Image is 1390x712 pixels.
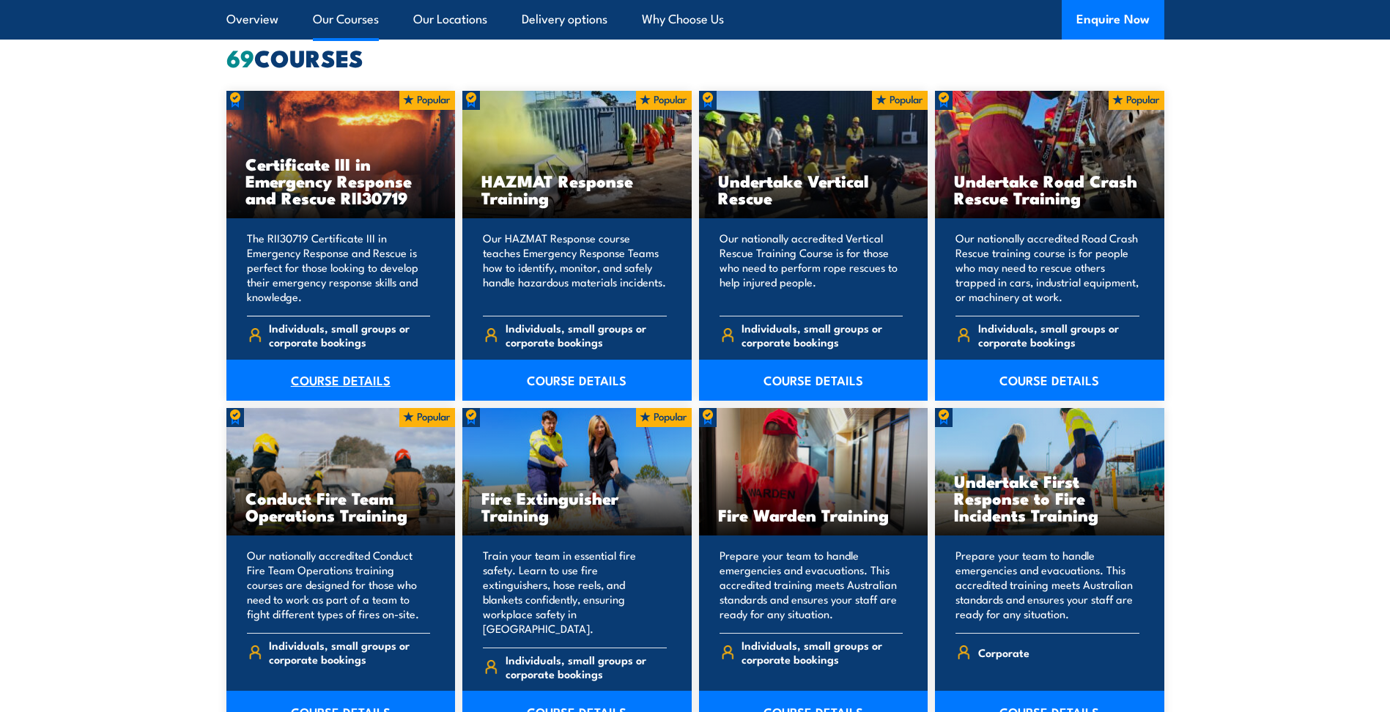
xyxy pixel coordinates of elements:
p: Our HAZMAT Response course teaches Emergency Response Teams how to identify, monitor, and safely ... [483,231,667,304]
a: COURSE DETAILS [226,360,456,401]
h3: Undertake First Response to Fire Incidents Training [954,472,1145,523]
a: COURSE DETAILS [935,360,1164,401]
p: Prepare your team to handle emergencies and evacuations. This accredited training meets Australia... [955,548,1139,621]
h2: COURSES [226,47,1164,67]
p: Our nationally accredited Road Crash Rescue training course is for people who may need to rescue ... [955,231,1139,304]
h3: Fire Warden Training [718,506,909,523]
h3: Undertake Vertical Rescue [718,172,909,206]
p: Our nationally accredited Vertical Rescue Training Course is for those who need to perform rope r... [720,231,903,304]
p: Prepare your team to handle emergencies and evacuations. This accredited training meets Australia... [720,548,903,621]
p: The RII30719 Certificate III in Emergency Response and Rescue is perfect for those looking to dev... [247,231,431,304]
span: Individuals, small groups or corporate bookings [742,638,903,666]
h3: Undertake Road Crash Rescue Training [954,172,1145,206]
h3: Fire Extinguisher Training [481,489,673,523]
span: Individuals, small groups or corporate bookings [269,638,430,666]
p: Train your team in essential fire safety. Learn to use fire extinguishers, hose reels, and blanke... [483,548,667,636]
a: COURSE DETAILS [462,360,692,401]
span: Individuals, small groups or corporate bookings [506,653,667,681]
span: Individuals, small groups or corporate bookings [742,321,903,349]
p: Our nationally accredited Conduct Fire Team Operations training courses are designed for those wh... [247,548,431,621]
span: Individuals, small groups or corporate bookings [269,321,430,349]
span: Individuals, small groups or corporate bookings [506,321,667,349]
strong: 69 [226,39,254,75]
h3: Conduct Fire Team Operations Training [245,489,437,523]
span: Corporate [978,641,1029,664]
h3: HAZMAT Response Training [481,172,673,206]
span: Individuals, small groups or corporate bookings [978,321,1139,349]
a: COURSE DETAILS [699,360,928,401]
h3: Certificate III in Emergency Response and Rescue RII30719 [245,155,437,206]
